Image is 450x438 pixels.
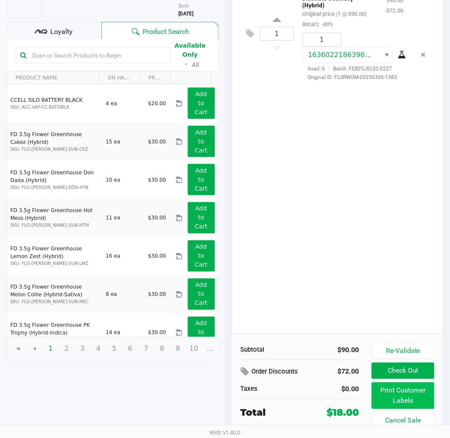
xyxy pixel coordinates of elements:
span: ᛫ [181,61,192,69]
app-button-loader: Add to Cart [195,129,208,154]
div: Data table [7,72,218,337]
div: $18.00 [327,406,359,420]
td: 8 ea [102,275,144,313]
span: Avail: 6 Batch: FEB25JEL02-0227 [303,66,392,72]
div: Taxes [241,384,294,394]
button: Add to Cart [188,88,215,119]
p: SKU: FLO-[PERSON_NAME]-DDA-HYB [10,184,98,191]
span: Page 10 [186,341,202,357]
div: Order Discounts [241,365,315,380]
span: Go to the previous page [26,341,43,357]
button: Remove the package from the orderLine [418,47,429,63]
td: FD 3.5g Flower Greenhouse Don Dada (Hybrid) [7,161,102,199]
span: Original ID: FLSRWGM-20250306-1383 [303,73,404,81]
td: 10 ea [102,161,144,199]
th: PRICE [139,72,170,84]
div: Total [241,406,311,420]
span: Page 3 [74,341,91,357]
p: SKU: FLO-[PERSON_NAME]-SUN-HTM [10,222,98,229]
button: Print Customer Labels [372,383,434,409]
input: Scan or Search Products to Begin [29,49,166,62]
span: Page 2 [58,341,75,357]
td: FD 3.5g Flower Greenhouse Melon Collie (Hybrid-Sativa) [7,275,102,313]
span: Go to the previous page [31,346,38,353]
td: 4 ea [102,84,144,122]
td: FD 3.5g Flower Greenhouse PK Trophy (Hybrid-Indica) [7,313,102,352]
span: Product Search [143,27,190,37]
small: -$72.00 [385,7,404,14]
small: Original price (1 @ $90.00) [303,11,367,17]
th: ON HAND [99,72,140,84]
span: Page 11 [202,341,218,357]
span: Page 9 [170,341,186,357]
span: $30.00 [148,215,166,221]
div: $0.00 [306,384,359,395]
button: Add to Cart [188,126,215,157]
span: Go to the first page [15,346,22,353]
app-button-loader: Add to Cart [195,320,208,345]
p: SKU: FLO-[PERSON_NAME]-SUN-CKZ [10,146,98,152]
span: Page 6 [122,341,138,357]
span: Page 1 [43,341,59,357]
button: Select [380,47,393,63]
span: $30.00 [148,177,166,183]
button: Add to Cart [188,317,215,348]
td: FD 3.5g Flower Greenhouse Hot Mess (Hybrid) [7,199,102,237]
span: $30.00 [148,139,166,145]
td: 16 ea [102,237,144,275]
button: Add to Cart [188,164,215,195]
app-button-loader: Add to Cart [195,167,208,192]
span: $30.00 [148,253,166,259]
span: Page 5 [106,341,122,357]
button: Cancel Sale [372,413,434,429]
app-button-loader: Add to Cart [195,91,208,116]
button: Check Out [372,363,434,379]
app-button-loader: Add to Cart [195,243,208,268]
button: Re-Validate [372,343,434,359]
button: Add to Cart [188,240,215,272]
td: CCELL SILO BATTERY BLACK [7,84,102,122]
td: 15 ea [102,122,144,161]
td: 11 ea [102,199,144,237]
div: $72.00 [328,365,359,379]
span: $30.00 [148,330,166,336]
td: FD 3.5g Flower Greenhouse Cakez (Hybrid) [7,122,102,161]
span: Web: v1.40.0 [210,430,241,436]
p: SKU: ACC-VAP-CC-BATSIBLK [10,104,98,110]
b: [DATE] [178,11,193,17]
span: Loyalty [50,27,73,37]
div: $90.00 [306,345,359,356]
td: FD 3.5g Flower Greenhouse Lemon Zest (Hybrid) [7,237,102,275]
span: Page 8 [154,341,170,357]
div: Subtotal [241,345,294,355]
span: 1636022186396593 [308,51,378,59]
span: Page 7 [138,341,154,357]
app-button-loader: Add to Cart [195,282,208,307]
span: · [325,66,334,72]
span: $20.00 [148,100,166,106]
td: 14 ea [102,313,144,352]
span: -80% [320,21,334,27]
span: $30.00 [148,292,166,298]
span: Page 4 [90,341,107,357]
button: Add to Cart [188,202,215,234]
button: Add to Cart [188,279,215,310]
th: PRODUCT NAME [7,72,99,84]
span: Go to the first page [10,341,27,357]
p: SKU: FLO-[PERSON_NAME]-SUN-LMZ [10,261,98,267]
button: All [192,61,199,70]
app-button-loader: Add to Cart [195,205,208,230]
small: 80cart: [303,21,334,27]
p: SKU: FLO-[PERSON_NAME]-SUN-MEC [10,299,98,305]
span: Go to the next page [218,341,234,357]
